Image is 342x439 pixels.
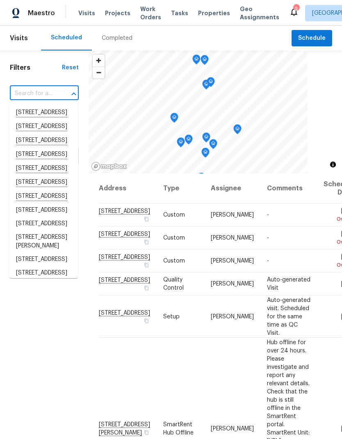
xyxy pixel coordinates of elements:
[202,133,210,145] div: Map marker
[10,87,56,100] input: Search for an address...
[211,281,254,287] span: [PERSON_NAME]
[9,253,78,266] li: [STREET_ADDRESS]
[202,80,210,92] div: Map marker
[28,9,55,17] span: Maestro
[98,174,157,203] th: Address
[62,64,79,72] div: Reset
[102,34,132,42] div: Completed
[163,313,180,319] span: Setup
[105,9,130,17] span: Projects
[171,10,188,16] span: Tasks
[292,30,332,47] button: Schedule
[143,428,150,436] button: Copy Address
[163,212,185,218] span: Custom
[163,235,185,241] span: Custom
[89,50,308,174] canvas: Map
[211,212,254,218] span: [PERSON_NAME]
[9,217,78,231] li: [STREET_ADDRESS]
[163,258,185,264] span: Custom
[331,160,335,169] span: Toggle attribution
[293,5,299,13] div: 9
[201,55,209,68] div: Map marker
[240,5,279,21] span: Geo Assignments
[93,55,105,66] button: Zoom in
[143,261,150,269] button: Copy Address
[267,297,310,336] span: Auto-generated visit. Scheduled for the same time as QC Visit.
[9,266,78,288] li: [STREET_ADDRESS][PERSON_NAME]
[177,137,185,150] div: Map marker
[68,88,80,100] button: Close
[170,113,178,126] div: Map marker
[209,139,217,152] div: Map marker
[267,235,269,241] span: -
[91,162,127,171] a: Mapbox homepage
[10,29,28,47] span: Visits
[197,173,205,185] div: Map marker
[267,212,269,218] span: -
[207,77,215,90] div: Map marker
[143,238,150,246] button: Copy Address
[298,33,326,43] span: Schedule
[143,284,150,292] button: Copy Address
[211,313,254,319] span: [PERSON_NAME]
[163,277,184,291] span: Quality Control
[211,425,254,431] span: [PERSON_NAME]
[201,148,210,160] div: Map marker
[93,66,105,78] button: Zoom out
[140,5,161,21] span: Work Orders
[260,174,317,203] th: Comments
[143,215,150,223] button: Copy Address
[185,135,193,147] div: Map marker
[267,277,310,291] span: Auto-generated Visit
[9,203,78,217] li: [STREET_ADDRESS]
[233,124,242,137] div: Map marker
[198,9,230,17] span: Properties
[267,258,269,264] span: -
[211,235,254,241] span: [PERSON_NAME]
[9,231,78,253] li: [STREET_ADDRESS][PERSON_NAME]
[192,55,201,67] div: Map marker
[211,258,254,264] span: [PERSON_NAME]
[93,67,105,78] span: Zoom out
[143,317,150,324] button: Copy Address
[163,421,194,435] span: SmartRent Hub Offline
[204,174,260,203] th: Assignee
[157,174,204,203] th: Type
[51,34,82,42] div: Scheduled
[328,160,338,169] button: Toggle attribution
[78,9,95,17] span: Visits
[10,64,62,72] h1: Filters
